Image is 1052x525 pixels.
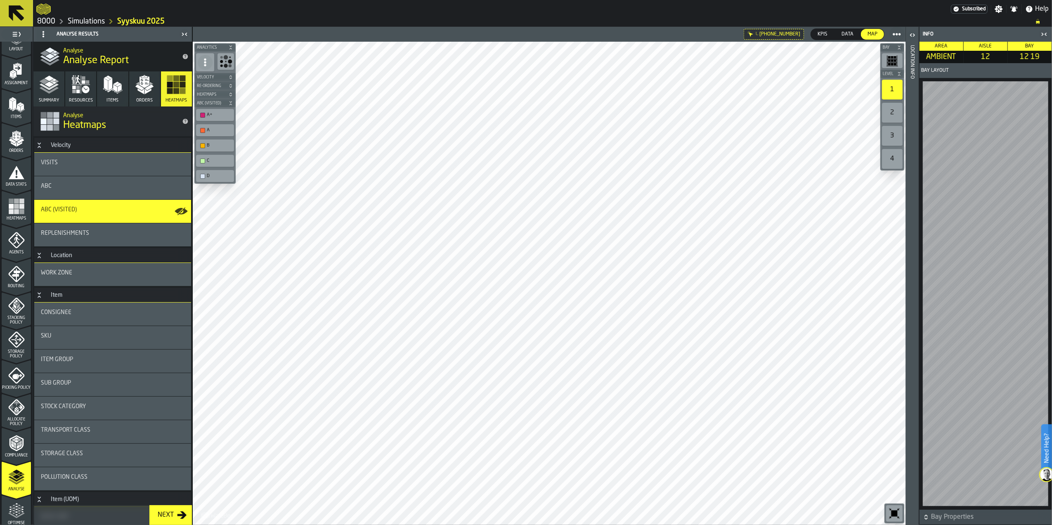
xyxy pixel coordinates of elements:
svg: Show Congestion [219,55,232,68]
div: button-toolbar-undefined [194,168,236,184]
button: button- [194,43,236,52]
div: Info [921,31,1038,37]
div: stat-Pollution Class [34,467,191,490]
div: thumb [835,29,860,40]
label: button-switch-multi-Data [835,28,861,40]
span: Compliance [2,453,31,458]
div: button-toolbar-undefined [880,147,904,170]
button: button-Next [149,505,192,525]
div: D [207,173,232,179]
div: Title [41,356,184,363]
label: button-toggle-Toggle Full Menu [2,28,31,40]
span: Item Group [41,356,73,363]
div: Title [41,309,184,316]
span: Bay Layout [921,68,949,73]
div: button-toolbar-undefined [880,101,904,124]
label: button-toggle-Open [907,28,918,43]
span: Agents [2,250,31,255]
li: menu Data Stats [2,157,31,190]
span: Orders [2,149,31,153]
li: menu Heatmaps [2,191,31,224]
div: Title [41,427,184,433]
button: button- [194,73,236,81]
span: Subscribed [962,6,986,12]
span: Orders [136,98,153,103]
span: Routing [2,284,31,289]
div: Title [41,230,184,236]
span: Storage Policy [2,350,31,359]
label: button-toggle-Close me [179,29,190,39]
div: Title [41,159,184,166]
a: logo-header [36,2,51,17]
li: menu Items [2,89,31,122]
div: thumb [861,29,884,40]
div: 3 [882,126,903,146]
div: stat-Consignee [34,303,191,326]
nav: Breadcrumb [36,17,1049,26]
span: Replenishments [41,230,89,236]
div: 1 [882,80,903,99]
span: Velocity [195,75,227,80]
div: thumb [811,29,834,40]
span: Data [838,31,857,38]
div: button-toolbar-undefined [880,124,904,147]
div: stat-Transport Class [34,420,191,443]
span: Picking Policy [2,385,31,390]
span: Consignee [41,309,71,316]
label: button-toggle-Help [1022,4,1052,14]
div: 2 [882,103,903,123]
span: Stock Category [41,403,86,410]
label: Need Help? [1042,425,1051,471]
h3: title-section-Velocity [34,138,191,153]
span: Re-Ordering [195,84,227,88]
span: Resources [69,98,93,103]
div: Item (UOM) [46,496,84,503]
div: Next [154,510,177,520]
span: Map [864,31,881,38]
div: button-toolbar-undefined [880,78,904,101]
li: menu Picking Policy [2,360,31,393]
div: Title [41,380,184,386]
span: Heatmaps [63,119,106,132]
span: Heatmaps [2,216,31,221]
button: Button-Velocity-open [34,142,44,149]
li: menu Storage Policy [2,326,31,359]
label: button-switch-multi-Map [861,28,884,40]
label: button-toggle-Close me [1038,29,1050,39]
div: stat-ABC (Visited) [34,200,191,223]
span: Bay [1026,44,1034,49]
header: Location Info [906,27,919,525]
label: button-toggle-Notifications [1007,5,1021,13]
li: menu Routing [2,258,31,291]
span: Heatmaps [195,92,227,97]
div: Title [41,270,184,276]
div: Title [41,183,184,189]
span: Help [1035,4,1049,14]
div: Title [41,474,184,480]
div: A [198,126,232,135]
div: Title [41,450,184,457]
span: SKU [41,333,51,339]
button: Button-Item-open [34,292,44,298]
div: Location [46,252,77,259]
span: ABC [41,183,52,189]
span: Analyse Report [63,54,129,67]
a: link-to-/wh/i/b2e041e4-2753-4086-a82a-958e8abdd2c7 [37,17,55,26]
div: Title [41,206,184,213]
span: ABC (Visited) [195,101,227,106]
div: C [207,158,232,163]
div: button-toolbar-undefined [880,52,904,70]
button: button- [194,99,236,107]
span: Aisle [979,44,992,49]
div: stat-Storage Class [34,444,191,467]
span: Assignment [2,81,31,85]
div: L. [756,32,759,36]
h2: Sub Title [63,111,175,119]
a: logo-header [194,507,241,523]
div: stat-Stock Category [34,397,191,420]
div: stat-Sub Group [34,373,191,396]
li: menu Analyse [2,461,31,494]
div: Title [41,333,184,339]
